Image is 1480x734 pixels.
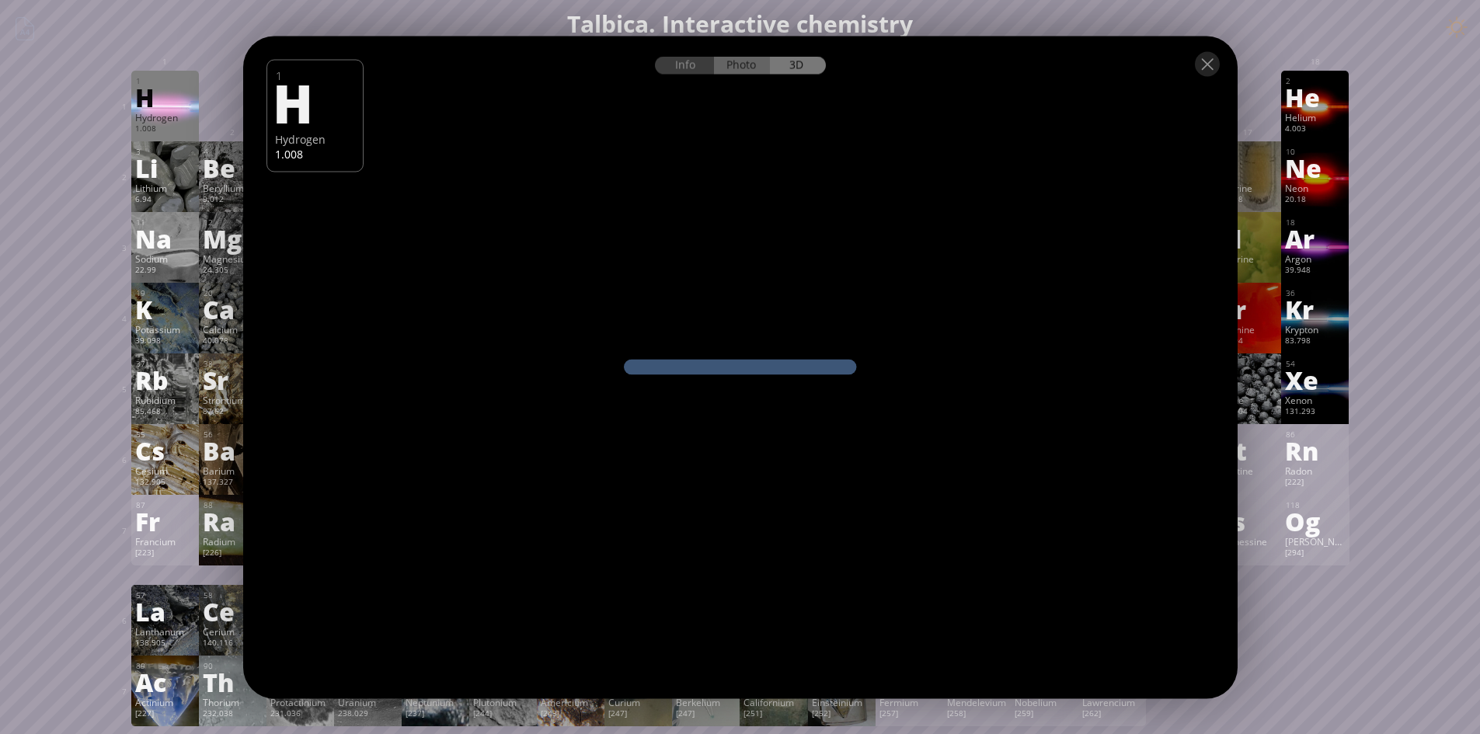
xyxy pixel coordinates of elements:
div: [226] [203,548,263,560]
div: Fr [135,509,195,534]
div: 39.948 [1285,265,1345,277]
div: Cs [135,438,195,463]
div: Francium [135,535,195,548]
div: [257] [879,708,939,721]
div: Argon [1285,252,1345,265]
div: 53 [1218,359,1277,369]
div: Magnesium [203,252,263,265]
div: Na [135,226,195,251]
div: 35 [1218,288,1277,298]
div: 10 [1286,147,1345,157]
div: Actinium [135,696,195,708]
div: [244] [473,708,533,721]
div: 88 [204,500,263,510]
div: 79.904 [1217,336,1277,348]
div: Rn [1285,438,1345,463]
div: 38 [204,359,263,369]
div: Ca [203,297,263,322]
div: 140.116 [203,638,263,650]
div: Iodine [1217,394,1277,406]
div: [293] [1217,548,1277,560]
div: Be [203,155,263,180]
div: Sodium [135,252,195,265]
div: 37 [136,359,195,369]
div: Cl [1217,226,1277,251]
div: 83.798 [1285,336,1345,348]
div: 58 [204,590,263,600]
div: Calcium [203,323,263,336]
div: 117 [1218,500,1277,510]
div: Ba [203,438,263,463]
div: Lawrencium [1082,696,1142,708]
div: Mg [203,226,263,251]
div: At [1217,438,1277,463]
div: 87 [136,500,195,510]
div: Ra [203,509,263,534]
div: Kr [1285,297,1345,322]
div: [222] [1285,477,1345,489]
div: 2 [1286,76,1345,86]
div: He [1285,85,1345,110]
div: Protactinium [270,696,330,708]
div: Rubidium [135,394,195,406]
div: Astatine [1217,464,1277,477]
div: 35.45 [1217,265,1277,277]
div: 17 [1218,217,1277,228]
div: Krypton [1285,323,1345,336]
div: Xenon [1285,394,1345,406]
div: Th [203,670,263,694]
div: Barium [203,464,263,477]
div: 19 [136,288,195,298]
div: 11 [136,217,195,228]
div: 1 [136,76,195,86]
div: 36 [1286,288,1345,298]
div: 131.293 [1285,406,1345,419]
div: 138.905 [135,638,195,650]
div: H [135,85,195,110]
div: Cesium [135,464,195,477]
div: 9 [1218,147,1277,157]
div: 24.305 [203,265,263,277]
div: Curium [608,696,668,708]
div: Lithium [135,182,195,194]
div: Einsteinium [812,696,872,708]
div: Americium [541,696,601,708]
div: 6.94 [135,194,195,207]
div: 9.012 [203,194,263,207]
div: 89 [136,661,195,671]
div: Neptunium [406,696,465,708]
div: [PERSON_NAME] [1285,535,1345,548]
div: 132.905 [135,477,195,489]
div: [262] [1082,708,1142,721]
div: Mendelevium [947,696,1007,708]
div: [210] [1217,477,1277,489]
div: Californium [743,696,803,708]
div: [243] [541,708,601,721]
div: 87.62 [203,406,263,419]
div: 4 [204,147,263,157]
div: Radium [203,535,263,548]
div: 22.99 [135,265,195,277]
div: I [1217,367,1277,392]
div: Ac [135,670,195,694]
div: Strontium [203,394,263,406]
div: Ce [203,599,263,624]
div: [294] [1285,548,1345,560]
div: Li [135,155,195,180]
div: [223] [135,548,195,560]
div: 40.078 [203,336,263,348]
div: Photo [714,56,770,74]
div: 85 [1218,430,1277,440]
div: 57 [136,590,195,600]
div: Br [1217,297,1277,322]
div: 1.008 [135,123,195,136]
div: 3 [136,147,195,157]
div: Beryllium [203,182,263,194]
div: 12 [204,217,263,228]
div: Helium [1285,111,1345,123]
h1: Talbica. Interactive chemistry [119,8,1362,40]
div: 85.468 [135,406,195,419]
div: [237] [406,708,465,721]
div: Hydrogen [135,111,195,123]
div: Tennessine [1217,535,1277,548]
